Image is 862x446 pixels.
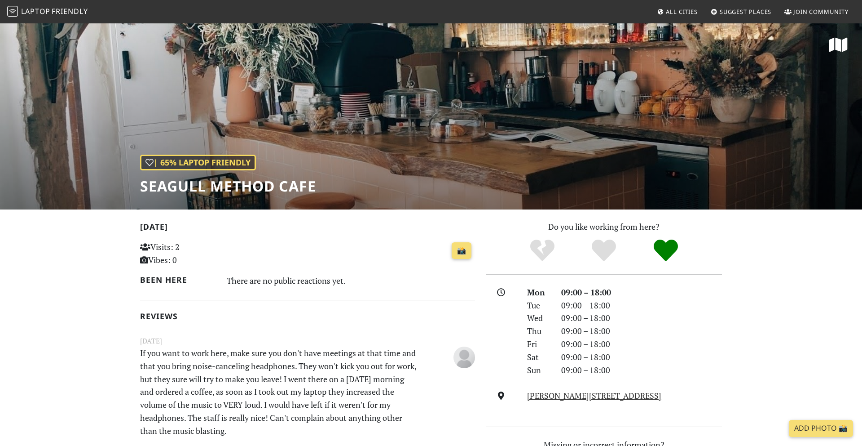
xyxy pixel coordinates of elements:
[522,351,556,364] div: Sat
[453,351,475,362] span: Anonymous
[781,4,852,20] a: Join Community
[52,6,88,16] span: Friendly
[573,238,635,263] div: Yes
[522,299,556,312] div: Tue
[511,238,573,263] div: No
[556,338,727,351] div: 09:00 – 18:00
[135,335,480,347] small: [DATE]
[140,178,316,195] h1: Seagull Method cafe
[789,420,853,437] a: Add Photo 📸
[135,347,423,437] p: If you want to work here, make sure you don't have meetings at that time and that you bring noise...
[7,6,18,17] img: LaptopFriendly
[522,312,556,325] div: Wed
[666,8,698,16] span: All Cities
[556,312,727,325] div: 09:00 – 18:00
[522,364,556,377] div: Sun
[522,325,556,338] div: Thu
[522,286,556,299] div: Mon
[707,4,775,20] a: Suggest Places
[140,241,245,267] p: Visits: 2 Vibes: 0
[522,338,556,351] div: Fri
[486,220,722,233] p: Do you like working from here?
[140,222,475,235] h2: [DATE]
[556,325,727,338] div: 09:00 – 18:00
[140,155,256,170] div: | 65% Laptop Friendly
[453,347,475,368] img: blank-535327c66bd565773addf3077783bbfce4b00ec00e9fd257753287c682c7fa38.png
[140,275,216,285] h2: Been here
[635,238,697,263] div: Definitely!
[720,8,772,16] span: Suggest Places
[227,273,475,288] div: There are no public reactions yet.
[556,364,727,377] div: 09:00 – 18:00
[7,4,88,20] a: LaptopFriendly LaptopFriendly
[140,312,475,321] h2: Reviews
[527,390,661,401] a: [PERSON_NAME][STREET_ADDRESS]
[556,351,727,364] div: 09:00 – 18:00
[793,8,849,16] span: Join Community
[556,299,727,312] div: 09:00 – 18:00
[452,242,471,259] a: 📸
[653,4,701,20] a: All Cities
[21,6,50,16] span: Laptop
[556,286,727,299] div: 09:00 – 18:00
